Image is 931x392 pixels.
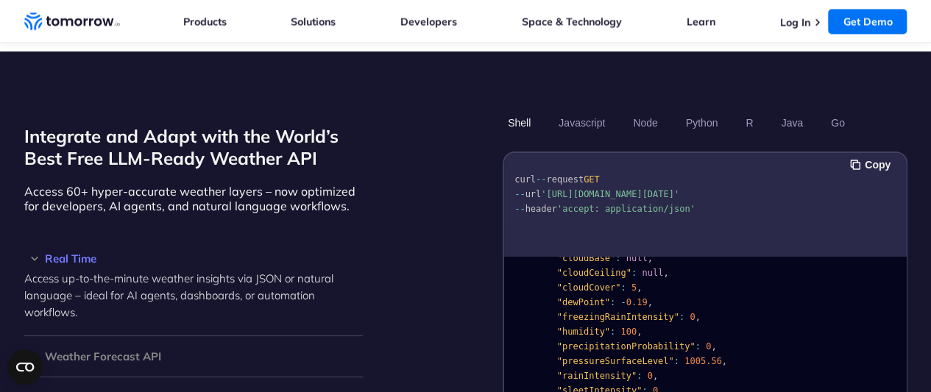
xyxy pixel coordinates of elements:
[828,9,907,34] a: Get Demo
[400,15,457,28] a: Developers
[652,371,657,381] span: ,
[673,356,679,366] span: :
[541,189,679,199] span: '[URL][DOMAIN_NAME][DATE]'
[690,312,695,322] span: 0
[583,174,599,185] span: GET
[556,282,620,293] span: "cloudCover"
[291,15,336,28] a: Solutions
[631,268,636,278] span: :
[626,253,647,263] span: null
[695,312,700,322] span: ,
[642,268,663,278] span: null
[647,297,652,307] span: ,
[556,253,615,263] span: "cloudBase"
[556,371,636,381] span: "rainIntensity"
[556,341,695,352] span: "precipitationProbability"
[24,351,363,362] h3: Weather Forecast API
[706,341,711,352] span: 0
[522,15,622,28] a: Space & Technology
[684,356,722,366] span: 1005.56
[514,204,525,214] span: --
[503,110,536,135] button: Shell
[620,297,626,307] span: -
[556,327,609,337] span: "humidity"
[556,297,609,307] span: "dewPoint"
[680,110,723,135] button: Python
[556,312,679,322] span: "freezingRainIntensity"
[637,371,642,381] span: :
[553,110,610,135] button: Javascript
[24,270,363,321] p: Access up-to-the-minute weather insights via JSON or natural language – ideal for AI agents, dash...
[610,327,615,337] span: :
[525,189,541,199] span: url
[620,327,637,337] span: 100
[647,371,652,381] span: 0
[24,253,363,264] h3: Real Time
[628,110,662,135] button: Node
[740,110,758,135] button: R
[24,184,363,213] p: Access 60+ hyper-accurate weather layers – now optimized for developers, AI agents, and natural l...
[556,204,695,214] span: 'accept: application/json'
[631,282,636,293] span: 5
[679,312,684,322] span: :
[695,341,700,352] span: :
[620,282,626,293] span: :
[556,268,631,278] span: "cloudCeiling"
[546,174,584,185] span: request
[615,253,620,263] span: :
[711,341,716,352] span: ,
[663,268,668,278] span: ,
[556,356,673,366] span: "pressureSurfaceLevel"
[535,174,545,185] span: --
[626,297,647,307] span: 0.19
[514,189,525,199] span: --
[525,204,556,214] span: header
[776,110,808,135] button: Java
[610,297,615,307] span: :
[514,174,536,185] span: curl
[24,125,363,169] h2: Integrate and Adapt with the World’s Best Free LLM-Ready Weather API
[687,15,715,28] a: Learn
[721,356,726,366] span: ,
[779,15,810,29] a: Log In
[183,15,227,28] a: Products
[647,253,652,263] span: ,
[24,10,120,32] a: Home link
[825,110,849,135] button: Go
[850,157,895,173] button: Copy
[7,349,43,385] button: Open CMP widget
[637,282,642,293] span: ,
[637,327,642,337] span: ,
